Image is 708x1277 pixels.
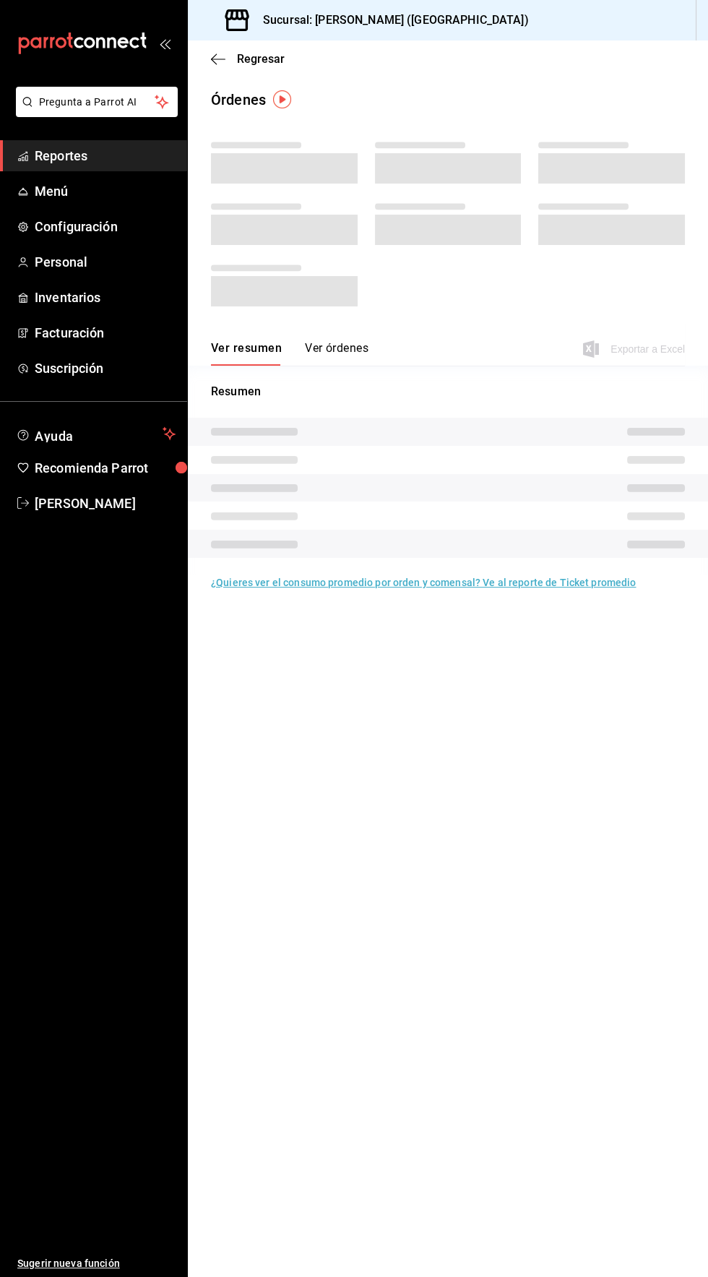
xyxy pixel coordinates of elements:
[35,358,176,378] span: Suscripción
[35,323,176,343] span: Facturación
[211,52,285,66] button: Regresar
[211,577,636,588] a: ¿Quieres ver el consumo promedio por orden y comensal? Ve al reporte de Ticket promedio
[211,341,282,366] button: Ver resumen
[305,341,368,366] button: Ver órdenes
[35,217,176,236] span: Configuración
[35,425,157,442] span: Ayuda
[35,252,176,272] span: Personal
[211,341,368,366] div: navigation tabs
[211,383,685,400] p: Resumen
[10,105,178,120] a: Pregunta a Parrot AI
[35,146,176,165] span: Reportes
[16,87,178,117] button: Pregunta a Parrot AI
[273,90,291,108] img: Tooltip marker
[35,458,176,478] span: Recomienda Parrot
[35,288,176,307] span: Inventarios
[211,89,266,111] div: Órdenes
[17,1256,176,1271] span: Sugerir nueva función
[159,38,170,49] button: open_drawer_menu
[39,95,155,110] span: Pregunta a Parrot AI
[237,52,285,66] span: Regresar
[35,181,176,201] span: Menú
[251,12,529,29] h3: Sucursal: [PERSON_NAME] ([GEOGRAPHIC_DATA])
[35,494,176,513] span: [PERSON_NAME]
